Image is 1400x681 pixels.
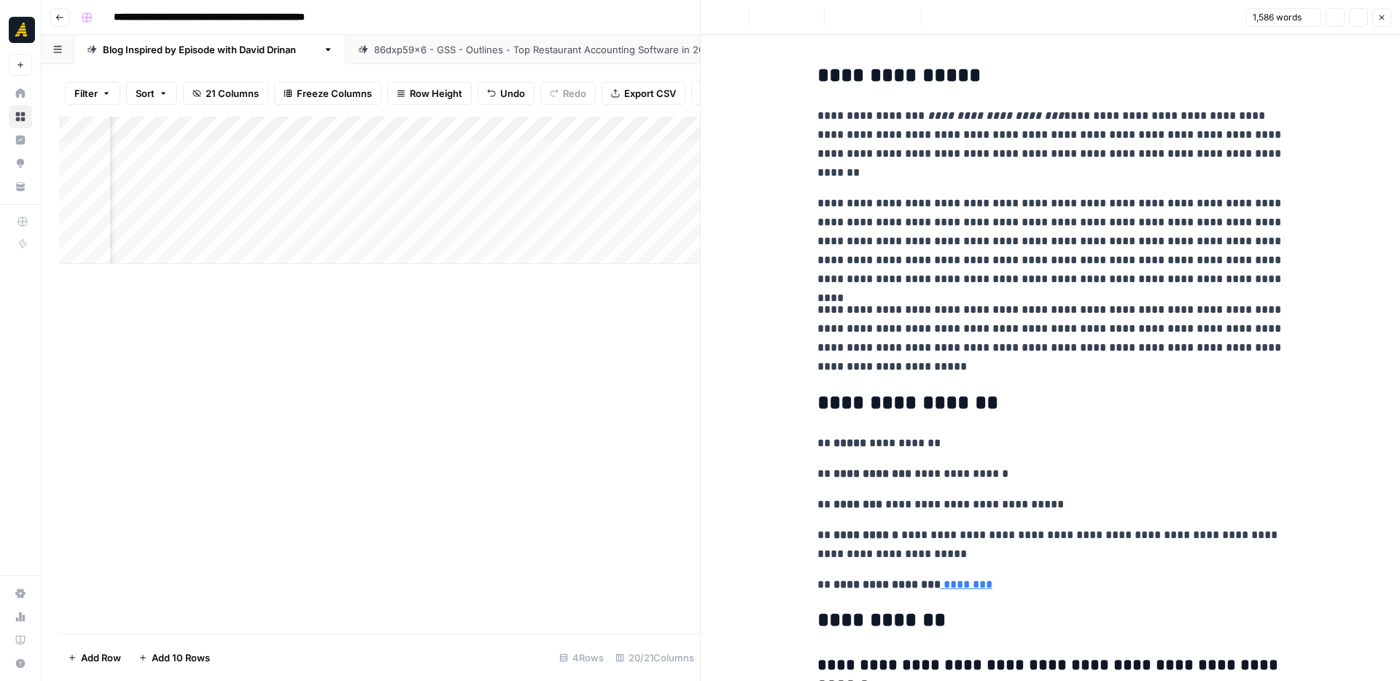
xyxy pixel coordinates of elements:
[624,86,676,101] span: Export CSV
[74,86,98,101] span: Filter
[500,86,525,101] span: Undo
[1246,8,1321,27] button: 1,586 words
[387,82,472,105] button: Row Height
[81,650,121,665] span: Add Row
[9,12,32,48] button: Workspace: Marketers in Demand
[9,582,32,605] a: Settings
[74,35,346,64] a: Blog Inspired by Episode with [PERSON_NAME]
[374,42,879,57] div: 86dxp59x6 - GSS - Outlines - Top Restaurant Accounting Software in [DATE]: Tools That Save Time a...
[9,152,32,175] a: Opportunities
[183,82,268,105] button: 21 Columns
[274,82,381,105] button: Freeze Columns
[103,42,317,57] div: Blog Inspired by Episode with [PERSON_NAME]
[9,629,32,652] a: Learning Hub
[206,86,259,101] span: 21 Columns
[540,82,596,105] button: Redo
[9,105,32,128] a: Browse
[563,86,586,101] span: Redo
[130,646,219,669] button: Add 10 Rows
[152,650,210,665] span: Add 10 Rows
[136,86,155,101] span: Sort
[478,82,534,105] button: Undo
[553,646,610,669] div: 4 Rows
[9,652,32,675] button: Help + Support
[1253,11,1302,24] span: 1,586 words
[9,82,32,105] a: Home
[9,175,32,198] a: Your Data
[9,128,32,152] a: Insights
[9,17,35,43] img: Marketers in Demand Logo
[610,646,700,669] div: 20/21 Columns
[9,605,32,629] a: Usage
[410,86,462,101] span: Row Height
[65,82,120,105] button: Filter
[346,35,907,64] a: 86dxp59x6 - GSS - Outlines - Top Restaurant Accounting Software in [DATE]: Tools That Save Time a...
[297,86,372,101] span: Freeze Columns
[602,82,685,105] button: Export CSV
[126,82,177,105] button: Sort
[59,646,130,669] button: Add Row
